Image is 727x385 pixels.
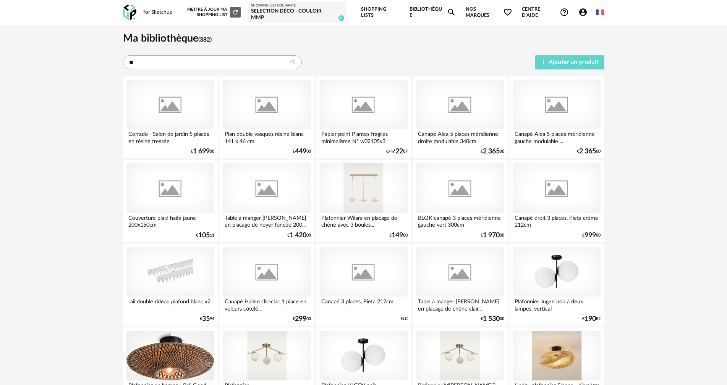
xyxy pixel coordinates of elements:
div: for Sketchup [143,9,173,16]
a: Plafonnier Wilara en placage de chêne avec 3 boules en verre fumé blanc Kave home Plafonnier Wila... [316,160,411,242]
img: fr [596,8,604,16]
div: € 00 [481,149,504,154]
div: € 00 [293,316,311,322]
span: Help Circle Outline icon [560,8,569,17]
div: Canapé droit 3 places, Pieta crème 212cm [513,213,601,228]
div: Cerrado - Salon de jardin 5 places en résine tressée [126,129,214,144]
div: € 00 [481,316,504,322]
div: Papier peint Plantes fragiles minimalisme N° w02105v3 [319,129,407,144]
div: Couverture plaid haifa jaune 200x150cm [126,213,214,228]
a: Canapé Alea 5 places méridienne droite modulable 340cm Canapé Alea 5 places méridienne droite mod... [413,76,507,158]
span: 1 970 [483,233,500,238]
span: (382) [198,37,212,43]
div: € 00 [287,233,311,238]
span: 35 [202,316,210,322]
a: Canapé droit 3 places, Pieta crème 212cm Canapé droit 3 places, Pieta crème 212cm €99900 [509,160,604,242]
span: Refresh icon [232,10,239,14]
img: OXP [123,5,136,20]
div: Canapé Hallen clic-clac 1 place en velours côtelé... [223,296,311,312]
a: Table à manger Nealy en placage de chêne clair 240x100 cm Table à manger [PERSON_NAME] en placage... [413,244,507,326]
div: € 00 [577,149,601,154]
div: € 00 [191,149,214,154]
a: Shopping List courante Selection déco - Couloir MMP 0 [251,3,343,21]
a: Papier peint Plantes fragiles minimalisme N° w02105v3 Papier peint Plantes fragiles minimalisme N... [316,76,411,158]
button: Ajouter un produit [535,55,604,69]
div: € 00 [481,233,504,238]
span: Centre d'aideHelp Circle Outline icon [522,6,569,19]
div: BLOK canapé 3 places méridienne gauche vert 300cm [416,213,504,228]
span: Ajouter un produit [549,59,599,65]
a: Cerrado - Salon de jardin 5 places en résine tressée Cerrado - Salon de jardin 5 places en résine... [123,76,218,158]
span: 1 530 [483,316,500,322]
div: € 00 [293,149,311,154]
div: Selection déco - Couloir MMP [251,8,343,21]
div: Plafonnier Jugen noir à deux lampes, vertical [513,296,601,312]
a: Couverture plaid haifa jaune 200x150cm Couverture plaid haifa jaune 200x150cm €10511 [123,160,218,242]
div: € 00 [582,233,601,238]
a: Plafonnier Jugen noir à deux lampes, vertical Plafonnier Jugen noir à deux lampes, vertical €19082 [509,244,604,326]
span: 1 420 [290,233,306,238]
div: € 11 [196,233,214,238]
div: € 82 [582,316,601,322]
span: 2 365 [579,149,596,154]
span: 2 365 [483,149,500,154]
span: 105 [198,233,210,238]
span: 149 [392,233,403,238]
a: BLOK canapé 3 places méridienne gauche vert 300cm BLOK canapé 3 places méridienne gauche vert 300... [413,160,507,242]
span: 1 699 [193,149,210,154]
div: Canapé 3 places, Pieta 212cm [319,296,407,312]
span: 449 [295,149,306,154]
span: Magnify icon [447,8,456,17]
span: 0 [338,15,344,21]
a: Table à manger Nealy en placage de noyer foncée 200 x 100 cm Table à manger [PERSON_NAME] en plac... [219,160,314,242]
a: rail double rideau plafond blanc x2 rail double rideau plafond blanc x2 €3594 [123,244,218,326]
span: Account Circle icon [578,8,588,17]
a: Canapé Alea 5 places méridienne gauche modulable 340 cm Canapé Alea 5 places méridienne gauche mo... [509,76,604,158]
span: 190 [585,316,596,322]
div: € 00 [389,233,408,238]
div: Table à manger [PERSON_NAME] en placage de chêne clair... [416,296,504,312]
div: Mettre à jour ma Shopping List [186,7,241,18]
div: Table à manger [PERSON_NAME] en placage de noyer foncée 200... [223,213,311,228]
div: € 94 [200,316,214,322]
span: 22 [395,149,403,154]
div: Shopping List courante [251,3,343,8]
div: Canapé Alea 5 places méridienne droite modulable 340cm [416,129,504,144]
div: €/m² 07 [386,149,408,154]
span: N.C [401,316,408,322]
span: 999 [585,233,596,238]
a: Canapé 3 places, Pieta 212cm Canapé 3 places, Pieta 212cm N.C [316,244,411,326]
span: 299 [295,316,306,322]
h1: Ma bibliothèque [123,32,604,45]
span: Heart Outline icon [503,8,512,17]
div: Canapé Alea 5 places méridienne gauche modulable ... [513,129,601,144]
div: Plan double vasques résine blanc 141 x 46 cm [223,129,311,144]
a: Plan double vasques résine blanc 141 x 46 cm Plan double vasques résine blanc 141 x 46 cm €44900 [219,76,314,158]
a: Canapé Hallen clic-clac 1 place en velours côtelé bleu foncé 93cm Canapé Hallen clic-clac 1 place... [219,244,314,326]
div: Plafonnier Wilara en placage de chêne avec 3 boules... [319,213,407,228]
span: Account Circle icon [578,8,591,17]
div: rail double rideau plafond blanc x2 [126,296,214,312]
